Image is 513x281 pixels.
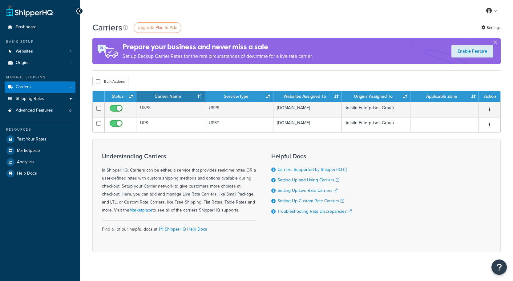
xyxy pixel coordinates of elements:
td: [DOMAIN_NAME] [273,117,342,132]
th: Origins Assigned To: activate to sort column ascending [342,91,410,102]
span: Carriers [16,85,31,90]
h3: Understanding Carriers [102,153,256,160]
span: Shipping Rules [16,96,44,101]
a: Shipping Rules [5,93,75,105]
div: Basic Setup [5,39,75,44]
th: Service/Type: activate to sort column ascending [205,91,273,102]
div: Resources [5,127,75,132]
h4: Prepare your business and never miss a sale [123,42,313,52]
a: Setting Up Custom Rate Carriers [277,198,344,204]
a: Carriers 2 [5,81,75,93]
th: Status: activate to sort column ascending [105,91,136,102]
span: Advanced Features [16,108,53,113]
span: Upgrade Plan to Add [138,24,177,31]
li: Websites [5,46,75,57]
a: Setting Up Live Rate Carriers [277,187,337,194]
a: Test Your Rates [5,134,75,145]
th: Action [479,91,500,102]
th: Applicable Zone: activate to sort column ascending [410,91,479,102]
td: Austin Enterprises Group [342,117,410,132]
h1: Carriers [92,22,122,34]
span: Test Your Rates [17,137,46,142]
a: Origins 1 [5,57,75,69]
th: Carrier Name: activate to sort column ascending [136,91,205,102]
span: 1 [70,60,71,65]
span: Websites [16,49,33,54]
a: Analytics [5,156,75,168]
a: ShipperHQ Help Docs [158,226,207,232]
span: 1 [70,49,71,54]
span: Marketplace [17,148,40,153]
a: Marketplace [5,145,75,156]
td: UPS® [205,117,273,132]
div: Find all of our helpful docs at: [102,220,256,233]
span: Analytics [17,160,34,165]
a: Upgrade Plan to Add [134,22,181,33]
td: UPS [136,117,205,132]
a: Websites 1 [5,46,75,57]
a: Troubleshooting Rate Discrepancies [277,208,352,215]
a: ShipperHQ Home [6,5,53,17]
span: Help Docs [17,171,37,176]
li: Origins [5,57,75,69]
li: Advanced Features [5,105,75,116]
td: [DOMAIN_NAME] [273,102,342,117]
span: Dashboard [16,25,37,30]
a: Settings [481,23,501,32]
a: Carriers Supported by ShipperHQ [277,166,347,173]
a: Advanced Features 0 [5,105,75,116]
span: Origins [16,60,30,65]
span: 2 [69,85,71,90]
li: Carriers [5,81,75,93]
a: Setting Up and Using Carriers [277,177,339,183]
div: Manage Shipping [5,75,75,80]
button: Bulk Actions [92,77,128,86]
td: USPS [136,102,205,117]
a: Help Docs [5,168,75,179]
div: In ShipperHQ, Carriers can be either, a service that provides real-time rates OR a user-defined r... [102,153,256,214]
h3: Helpful Docs [271,153,352,160]
span: 0 [69,108,71,113]
td: USPS [205,102,273,117]
a: Dashboard [5,22,75,33]
p: Set up Backup Carrier Rates for the rare circumstances of downtime for a live rate carrier. [123,52,313,61]
a: Marketplace [129,207,152,213]
img: ad-rules-rateshop-fe6ec290ccb7230408bd80ed9643f0289d75e0ffd9eb532fc0e269fcd187b520.png [92,38,123,64]
td: Austin Enterprises Group [342,102,410,117]
a: Enable Feature [451,45,493,57]
th: Websites Assigned To: activate to sort column ascending [273,91,342,102]
button: Open Resource Center [491,259,507,275]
